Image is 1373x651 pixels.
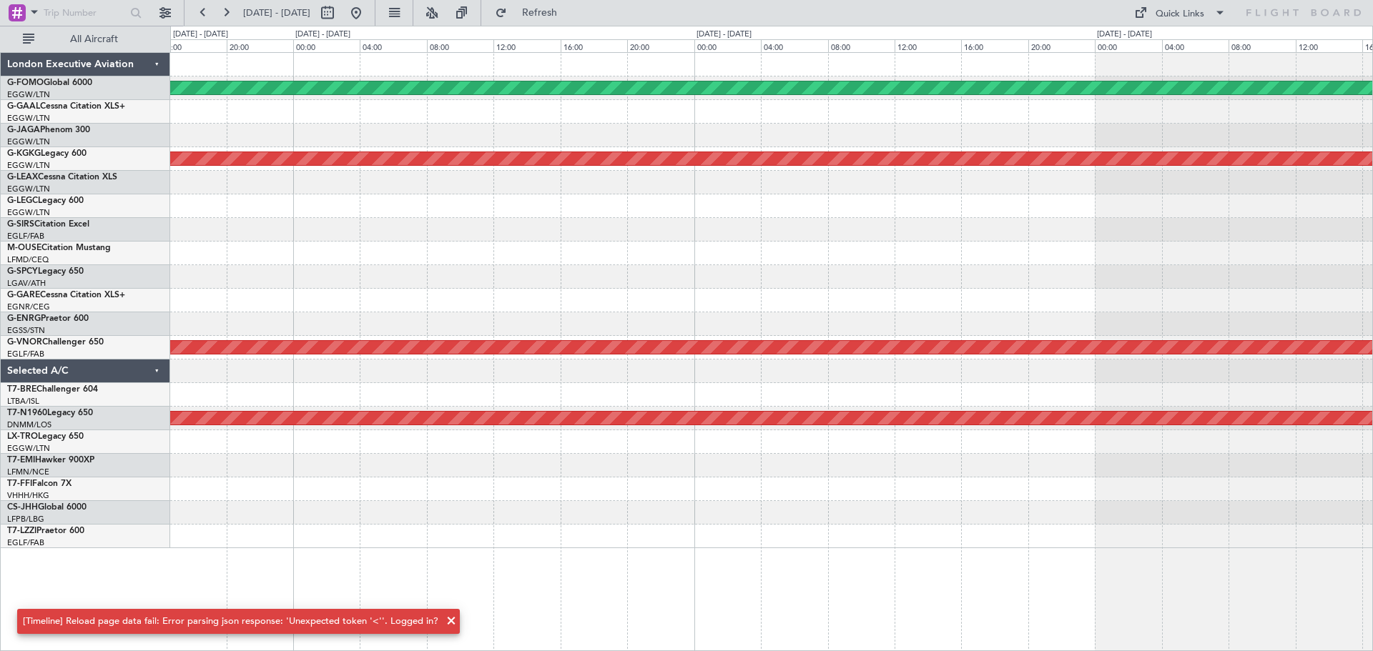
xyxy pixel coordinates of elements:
div: [DATE] - [DATE] [295,29,350,41]
span: G-SIRS [7,220,34,229]
span: G-ENRG [7,314,41,323]
div: 08:00 [828,39,895,52]
span: T7-FFI [7,479,32,488]
a: G-JAGAPhenom 300 [7,126,90,134]
a: M-OUSECitation Mustang [7,244,111,252]
span: CS-JHH [7,503,38,512]
span: G-SPCY [7,267,38,276]
a: EGGW/LTN [7,136,50,147]
div: [Timeline] Reload page data fail: Error parsing json response: 'Unexpected token '<''. Logged in? [23,615,438,629]
span: Refresh [510,8,570,18]
a: T7-FFIFalcon 7X [7,479,72,488]
div: [DATE] - [DATE] [1097,29,1152,41]
div: 16:00 [561,39,627,52]
a: EGLF/FAB [7,231,44,242]
a: LFMN/NCE [7,467,49,477]
span: LX-TRO [7,432,38,441]
span: G-GARE [7,291,40,299]
div: 20:00 [627,39,694,52]
a: G-VNORChallenger 650 [7,338,104,347]
div: 04:00 [360,39,426,52]
a: VHHH/HKG [7,490,49,501]
div: Quick Links [1156,7,1204,21]
a: T7-BREChallenger 604 [7,385,98,394]
a: G-KGKGLegacy 600 [7,149,87,158]
a: EGGW/LTN [7,89,50,100]
a: G-FOMOGlobal 6000 [7,79,92,87]
a: EGGW/LTN [7,113,50,124]
div: [DATE] - [DATE] [697,29,752,41]
a: LTBA/ISL [7,396,39,407]
a: LFPB/LBG [7,514,44,525]
a: G-LEAXCessna Citation XLS [7,173,117,182]
span: M-OUSE [7,244,41,252]
div: 12:00 [493,39,560,52]
a: LFMD/CEQ [7,254,49,265]
a: EGGW/LTN [7,184,50,194]
a: G-SPCYLegacy 650 [7,267,84,276]
a: EGLF/FAB [7,349,44,359]
span: G-FOMO [7,79,44,87]
span: [DATE] - [DATE] [243,6,310,19]
div: 12:00 [895,39,961,52]
span: G-VNOR [7,338,42,347]
a: G-LEGCLegacy 600 [7,197,84,205]
div: 04:00 [1162,39,1229,52]
div: 12:00 [1296,39,1362,52]
div: 08:00 [427,39,493,52]
a: G-ENRGPraetor 600 [7,314,89,323]
input: Trip Number [44,2,126,24]
span: G-GAAL [7,102,40,111]
div: 00:00 [293,39,360,52]
a: T7-EMIHawker 900XP [7,456,94,464]
a: G-GAALCessna Citation XLS+ [7,102,125,111]
span: T7-LZZI [7,527,36,535]
span: G-JAGA [7,126,40,134]
div: [DATE] - [DATE] [173,29,228,41]
a: G-GARECessna Citation XLS+ [7,291,125,299]
button: Quick Links [1127,1,1233,24]
a: G-SIRSCitation Excel [7,220,89,229]
a: EGLF/FAB [7,537,44,548]
span: All Aircraft [37,34,151,44]
button: Refresh [488,1,574,24]
a: EGSS/STN [7,325,45,336]
button: All Aircraft [16,28,155,51]
div: 08:00 [1229,39,1295,52]
span: T7-EMI [7,456,35,464]
span: T7-BRE [7,385,36,394]
a: CS-JHHGlobal 6000 [7,503,87,512]
span: G-LEAX [7,173,38,182]
span: G-KGKG [7,149,41,158]
div: 20:00 [227,39,293,52]
div: 00:00 [1095,39,1161,52]
div: 16:00 [159,39,226,52]
span: G-LEGC [7,197,38,205]
div: 20:00 [1028,39,1095,52]
span: T7-N1960 [7,409,47,417]
a: T7-LZZIPraetor 600 [7,527,84,535]
a: LGAV/ATH [7,278,46,289]
a: EGGW/LTN [7,443,50,454]
a: EGGW/LTN [7,160,50,171]
a: LX-TROLegacy 650 [7,432,84,441]
a: EGNR/CEG [7,302,50,312]
a: EGGW/LTN [7,207,50,218]
a: DNMM/LOS [7,419,51,430]
a: T7-N1960Legacy 650 [7,409,93,417]
div: 16:00 [961,39,1028,52]
div: 00:00 [694,39,761,52]
div: 04:00 [761,39,827,52]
